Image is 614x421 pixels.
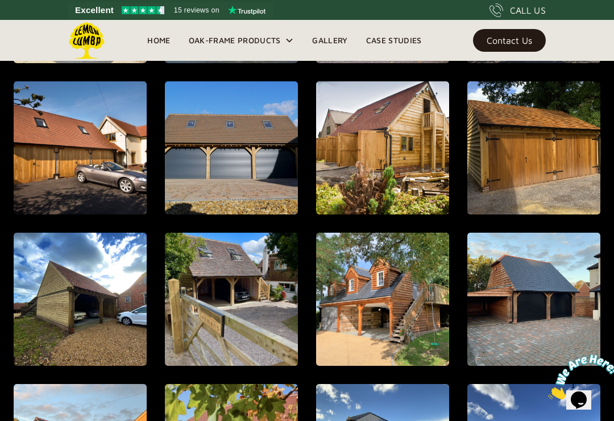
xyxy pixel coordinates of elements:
a: CALL US [489,3,546,17]
span: Excellent [75,3,114,17]
div: Oak-Frame Products [180,20,304,61]
iframe: chat widget [544,350,614,404]
a: open lightbox [316,81,449,214]
div: Contact Us [487,36,532,44]
div: CALL US [510,3,546,17]
span: 15 reviews on [174,3,219,17]
a: open lightbox [165,233,298,366]
a: Gallery [303,32,356,49]
img: Chat attention grabber [5,5,75,49]
a: open lightbox [165,81,298,214]
a: open lightbox [467,233,600,366]
a: Contact Us [473,29,546,52]
a: open lightbox [467,81,600,214]
a: Case Studies [357,32,431,49]
a: open lightbox [316,233,449,366]
span: 1 [5,5,9,14]
a: Home [138,32,179,49]
img: Trustpilot logo [228,6,265,15]
a: See Lemon Lumba reviews on Trustpilot [68,2,273,18]
div: Oak-Frame Products [189,34,281,47]
img: Trustpilot 4.5 stars [122,6,164,14]
a: open lightbox [14,81,147,214]
a: open lightbox [14,233,147,366]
